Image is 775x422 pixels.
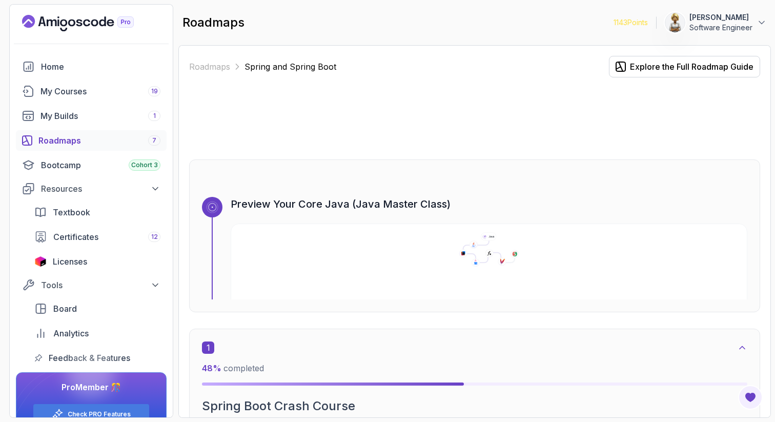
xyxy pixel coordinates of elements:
p: [PERSON_NAME] [689,12,752,23]
button: user profile image[PERSON_NAME]Software Engineer [665,12,767,33]
a: courses [16,81,167,102]
button: Tools [16,276,167,294]
span: 48 % [202,363,221,373]
div: Roadmaps [38,134,160,147]
button: Resources [16,179,167,198]
a: Roadmaps [189,61,230,73]
a: board [28,298,167,319]
div: Tools [41,279,160,291]
a: textbook [28,202,167,223]
h3: Preview Your Core Java (Java Master Class) [231,197,747,211]
a: feedback [28,348,167,368]
a: roadmaps [16,130,167,151]
span: 1 [202,341,214,354]
img: jetbrains icon [34,256,47,267]
button: Explore the Full Roadmap Guide [609,56,760,77]
a: builds [16,106,167,126]
span: 1 [153,112,156,120]
span: Licenses [53,255,87,268]
p: 1143 Points [614,17,648,28]
button: Open Feedback Button [738,385,763,410]
a: bootcamp [16,155,167,175]
p: Spring and Spring Boot [244,61,336,73]
h2: Spring Boot Crash Course [202,398,747,414]
span: Cohort 3 [131,161,158,169]
div: Resources [41,183,160,195]
span: completed [202,363,264,373]
span: Certificates [53,231,98,243]
h2: roadmaps [182,14,244,31]
div: My Courses [40,85,160,97]
span: 7 [152,136,156,145]
span: Textbook [53,206,90,218]
span: 12 [151,233,158,241]
img: user profile image [665,13,685,32]
a: Check PRO Features [68,410,131,418]
a: home [16,56,167,77]
a: analytics [28,323,167,344]
a: licenses [28,251,167,272]
div: Bootcamp [41,159,160,171]
a: certificates [28,227,167,247]
span: 19 [151,87,158,95]
div: Explore the Full Roadmap Guide [630,61,753,73]
span: Board [53,303,77,315]
div: My Builds [40,110,160,122]
span: Analytics [53,327,89,339]
span: Feedback & Features [49,352,130,364]
a: Landing page [22,15,157,31]
div: Home [41,61,160,73]
p: Software Engineer [689,23,752,33]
